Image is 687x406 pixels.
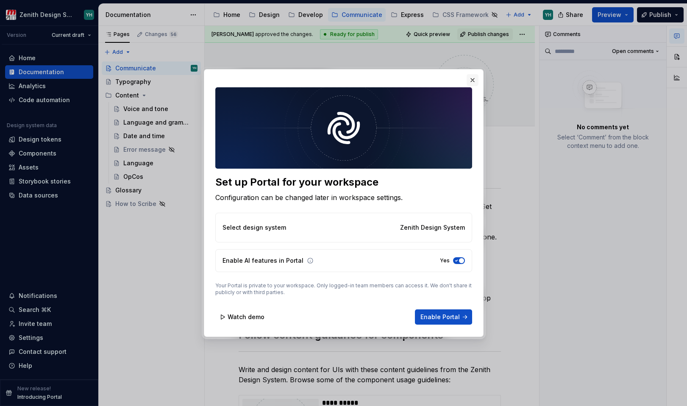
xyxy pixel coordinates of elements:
[215,192,472,203] div: Configuration can be changed later in workspace settings.
[420,313,460,321] span: Enable Portal
[223,256,303,265] p: Enable AI features in Portal
[215,175,472,189] div: Set up Portal for your workspace
[400,223,465,232] p: Zenith Design System
[215,309,270,325] button: Watch demo
[440,257,450,264] label: Yes
[228,313,264,321] span: Watch demo
[415,309,472,325] button: Enable Portal
[223,223,286,232] p: Select design system
[215,282,472,296] p: Your Portal is private to your workspace. Only logged-in team members can access it. We don't sha...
